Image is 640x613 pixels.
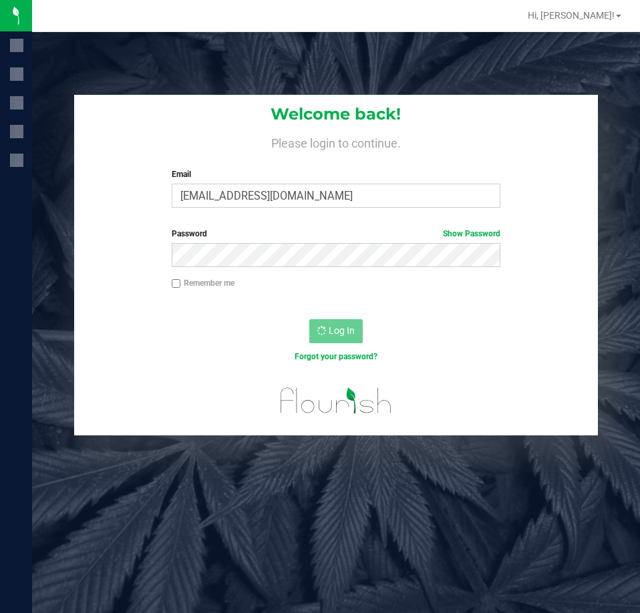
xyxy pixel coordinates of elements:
[172,279,181,288] input: Remember me
[329,325,355,336] span: Log In
[74,134,597,150] h4: Please login to continue.
[74,106,597,123] h1: Welcome back!
[271,377,402,425] img: flourish_logo.svg
[172,277,234,289] label: Remember me
[528,10,615,21] span: Hi, [PERSON_NAME]!
[172,229,207,238] span: Password
[295,352,377,361] a: Forgot your password?
[309,319,363,343] button: Log In
[443,229,500,238] a: Show Password
[172,168,500,180] label: Email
